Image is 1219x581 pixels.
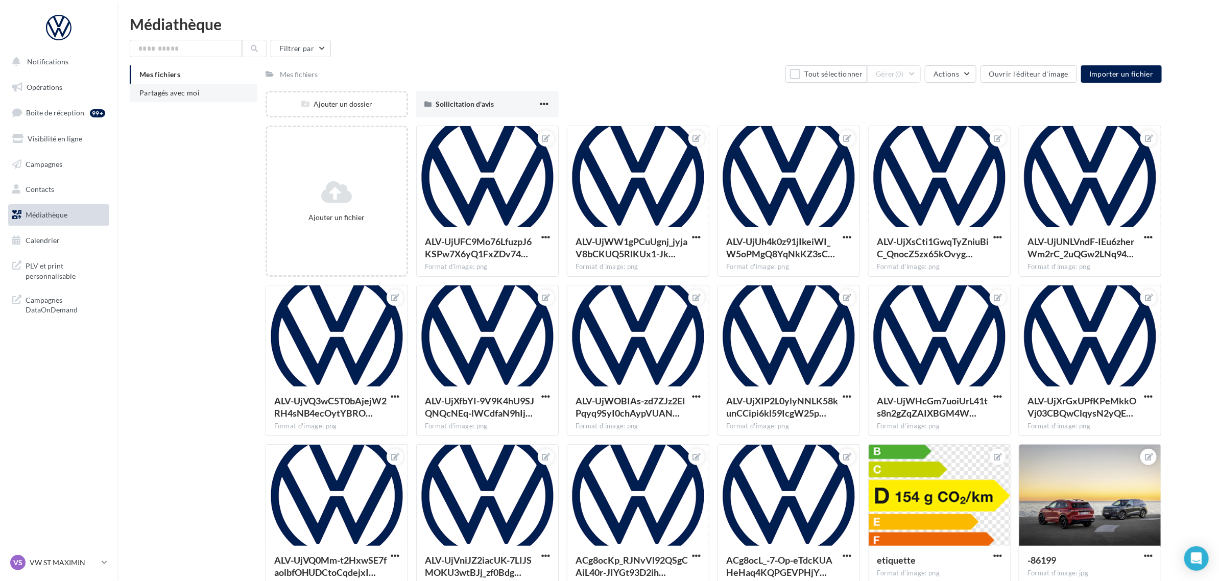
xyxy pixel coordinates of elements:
a: VS VW ST MAXIMIN [8,553,109,572]
span: Visibilité en ligne [28,134,82,143]
span: (0) [895,70,904,78]
span: Partagés avec moi [139,88,200,97]
span: ALV-UjWOBIAs-zd7ZJz2EIPqyq9SyI0chAypVUAN-ZifhWO1xLGg-yMWag [576,395,685,419]
span: Calendrier [26,236,60,245]
div: Format d'image: png [877,422,1002,431]
span: Boîte de réception [26,108,84,117]
div: Ajouter un fichier [271,212,402,223]
span: Campagnes [26,159,62,168]
span: Actions [934,69,959,78]
button: Notifications [6,51,107,72]
span: Médiathèque [26,210,67,219]
span: PLV et print personnalisable [26,259,105,281]
span: ACg8ocKp_RJNvVl92QSgCAiL40r-JIYGt93D2ihB6DG1ZyFOvqn9MWSi2A [576,554,688,578]
a: Médiathèque [6,204,111,226]
span: Mes fichiers [139,70,180,79]
button: Ouvrir l'éditeur d'image [981,65,1077,83]
a: Campagnes [6,154,111,175]
button: Filtrer par [271,40,331,57]
div: Format d'image: png [576,422,701,431]
div: Format d'image: png [1027,262,1153,272]
div: Format d'image: png [425,262,550,272]
span: Opérations [27,83,62,91]
div: 99+ [90,109,105,117]
a: Calendrier [6,230,111,251]
span: ALV-UjUh4k0z91jIkeiWI_W5oPMgQ8YqNkKZ3sCUV4PgamHUoW4JjRYmNQ [726,236,835,259]
span: ALV-UjVQ0Mm-t2HxwSE7faolbfOHUDCtoCqdejxIqERyRL3KsuiSKlojFg [274,554,387,578]
span: Notifications [27,57,68,66]
a: Visibilité en ligne [6,128,111,150]
button: Tout sélectionner [785,65,867,83]
div: Format d'image: png [877,262,1002,272]
span: ALV-UjVQ3wC5T0bAjejW2RH4sNB4ecOytYBROga-6Dz14nJYjBqSC2bZwA [274,395,387,419]
span: Campagnes DataOnDemand [26,293,105,315]
a: Contacts [6,179,111,200]
button: Importer un fichier [1081,65,1162,83]
span: ACg8ocL_-7-Op-eTdcKUAHeHaq4KQPGEVPHjYIpRFzD4D6JWmnAGzoCFGA [726,554,832,578]
span: -86199 [1027,554,1056,566]
a: PLV et print personnalisable [6,255,111,285]
span: Contacts [26,185,54,193]
button: Gérer(0) [867,65,921,83]
span: ALV-UjXrGxUPfKPeMkkOVj03CBQwClqysN2yQE751gJdxqoUfJ2zsVflHA [1027,395,1136,419]
span: ALV-UjXfbYI-9V9K4hU9SJQNQcNEq-lWCdfaN9hIjw51e65JGKBgr3y5Tg [425,395,534,419]
button: Actions [925,65,976,83]
p: VW ST MAXIMIN [30,558,98,568]
div: Format d'image: png [877,569,1002,578]
div: Format d'image: png [726,422,851,431]
span: ALV-UjXsCti1GwqTyZniuBiC_QnocZ5zx65kOvyg4tGzFQ1XXz74266E9Q [877,236,989,259]
span: VS [13,558,22,568]
div: Mes fichiers [280,69,318,80]
div: Format d'image: png [425,422,550,431]
a: Campagnes DataOnDemand [6,289,111,319]
span: Importer un fichier [1089,69,1154,78]
div: Format d'image: png [726,262,851,272]
div: Médiathèque [130,16,1207,32]
div: Format d'image: png [274,422,399,431]
div: Open Intercom Messenger [1184,546,1209,571]
div: Ajouter un dossier [267,99,407,109]
span: ALV-UjVniJZ2iacUK-7LIJSMOKU3wtBJj_zf0BdgymWUXPZ0AGCPEqi6Cg [425,554,532,578]
span: ALV-UjXIP2L0ylyNNLK58kunCCipi6kl59IcgW25p5T4U-KnYf6wLX6c_w [726,395,838,419]
span: ALV-UjWHcGm7uoiUrL41ts8n2gZqZAIXBGM4WD8J_TYlG1lLLnoPkQFHxw [877,395,988,419]
span: ALV-UjUFC9Mo76LfuzpJ6KSPw7X6yQ1FxZDv74Uc-mnR1O6-NgLBY9CCiw [425,236,532,259]
div: Format d'image: png [1027,422,1153,431]
span: ALV-UjUNLVndF-IEu6zherWm2rC_2uQGw2LNq94H3W-uqp5ztwaNjCzlhQ [1027,236,1134,259]
span: Sollicitation d'avis [436,100,494,108]
span: etiquette [877,554,916,566]
a: Boîte de réception99+ [6,102,111,124]
a: Opérations [6,77,111,98]
div: Format d'image: png [576,262,701,272]
div: Format d'image: jpg [1027,569,1153,578]
span: ALV-UjWW1gPCuUgnj_jyjaV8bCKUQ5RlKUx1-JkD4poPxv5EzgNDfEio4A [576,236,687,259]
